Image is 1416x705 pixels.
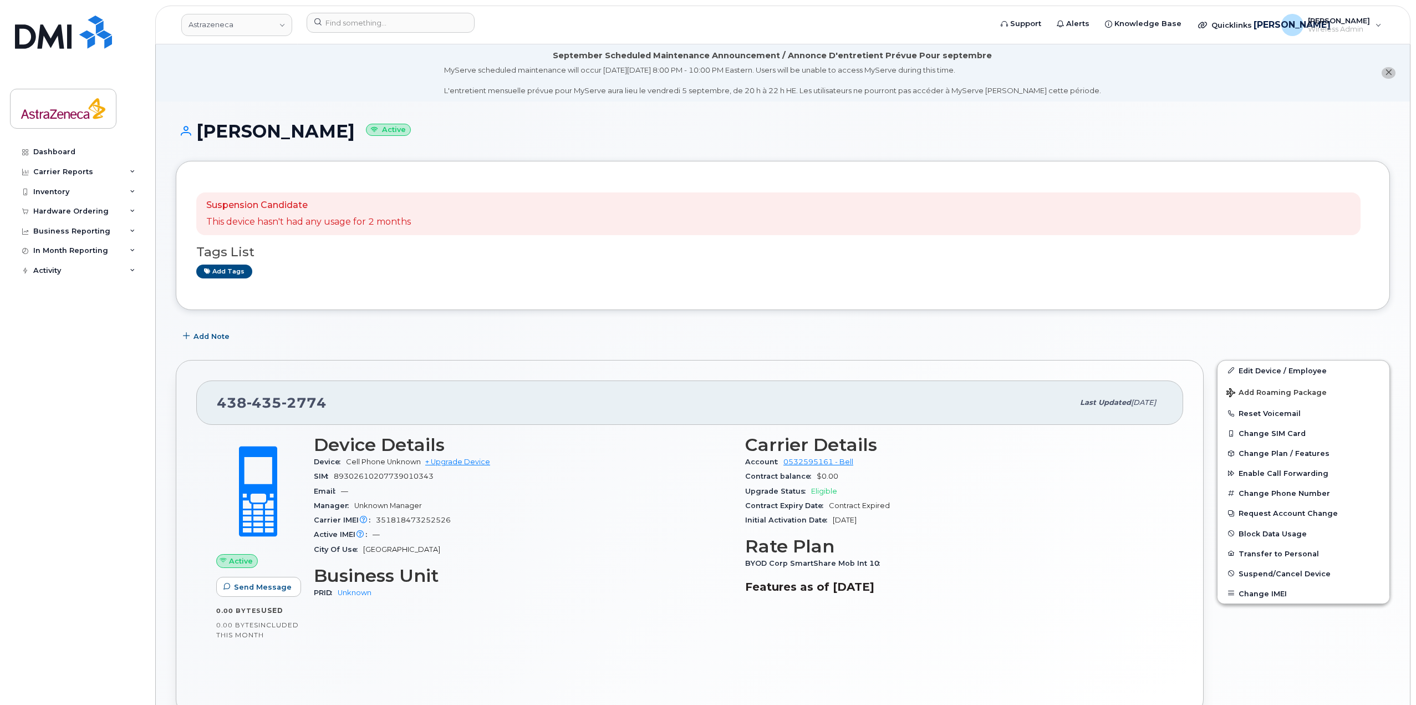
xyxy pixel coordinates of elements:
button: Reset Voicemail [1218,403,1389,423]
span: Add Roaming Package [1226,388,1327,399]
a: Add tags [196,265,252,278]
span: Enable Call Forwarding [1239,469,1328,478]
span: Upgrade Status [745,487,811,495]
h3: Device Details [314,435,732,455]
small: Active [366,124,411,136]
p: Suspension Candidate [206,199,411,212]
span: 0.00 Bytes [216,607,261,615]
button: Add Roaming Package [1218,381,1389,403]
span: Carrier IMEI [314,516,376,524]
span: 435 [247,394,282,411]
button: Change Phone Number [1218,483,1389,503]
button: close notification [1382,67,1395,79]
div: September Scheduled Maintenance Announcement / Annonce D'entretient Prévue Pour septembre [553,50,992,62]
span: SIM [314,472,334,480]
a: + Upgrade Device [425,458,490,466]
button: Send Message [216,577,301,597]
button: Add Note [176,327,239,347]
span: 351818473252526 [376,516,451,524]
h3: Rate Plan [745,536,1163,556]
button: Transfer to Personal [1218,544,1389,564]
span: Active IMEI [314,530,373,539]
span: Active [229,556,253,566]
button: Suspend/Cancel Device [1218,564,1389,584]
span: used [261,606,283,615]
span: 89302610207739010343 [334,472,434,480]
button: Block Data Usage [1218,524,1389,544]
h3: Tags List [196,245,1369,259]
button: Enable Call Forwarding [1218,463,1389,483]
span: City Of Use [314,545,363,554]
span: 0.00 Bytes [216,621,258,629]
span: Last updated [1080,398,1131,407]
a: Edit Device / Employee [1218,361,1389,381]
button: Change Plan / Features [1218,443,1389,463]
span: BYOD Corp SmartShare Mob Int 10 [745,559,885,567]
button: Request Account Change [1218,503,1389,523]
span: [GEOGRAPHIC_DATA] [363,545,440,554]
span: 438 [217,394,327,411]
p: This device hasn't had any usage for 2 months [206,216,411,229]
h3: Business Unit [314,566,732,586]
button: Change SIM Card [1218,423,1389,443]
span: Contract Expired [829,501,890,510]
span: — [373,530,380,539]
span: Contract Expiry Date [745,501,829,510]
span: 2774 [282,394,327,411]
span: Initial Activation Date [745,516,833,524]
span: Manager [314,501,354,510]
span: [DATE] [833,516,857,524]
span: — [341,487,348,495]
button: Change IMEI [1218,584,1389,603]
span: Suspend/Cancel Device [1239,569,1331,577]
h3: Carrier Details [745,435,1163,455]
span: Email [314,487,341,495]
span: Contract balance [745,472,817,480]
span: Account [745,458,783,466]
span: Unknown Manager [354,501,422,510]
span: PRID [314,589,338,597]
h3: Features as of [DATE] [745,580,1163,594]
a: 0532595161 - Bell [783,458,853,466]
span: included this month [216,621,299,639]
a: Unknown [338,589,371,597]
span: Eligible [811,487,837,495]
span: Device [314,458,346,466]
span: $0.00 [817,472,838,480]
span: Add Note [193,331,230,342]
span: Send Message [234,582,292,592]
span: Cell Phone Unknown [346,458,421,466]
span: [DATE] [1131,398,1156,407]
div: MyServe scheduled maintenance will occur [DATE][DATE] 8:00 PM - 10:00 PM Eastern. Users will be u... [444,65,1101,96]
h1: [PERSON_NAME] [176,121,1390,141]
span: Change Plan / Features [1239,449,1330,458]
